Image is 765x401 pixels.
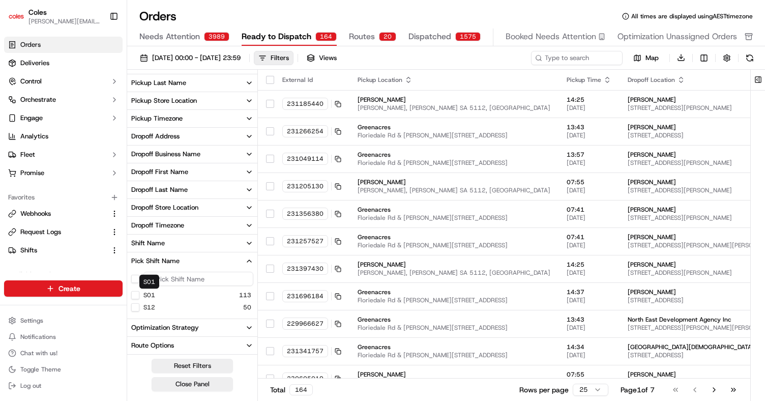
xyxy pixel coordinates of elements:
a: Request Logs [8,227,106,237]
div: Available Products [4,267,123,283]
span: Ready to Dispatch [242,31,311,43]
a: Powered byPylon [72,172,123,180]
span: 07:55 [567,178,611,186]
span: [DATE] [567,269,611,277]
button: Start new chat [173,100,185,112]
span: Deliveries [20,59,49,68]
span: 14:25 [567,96,611,104]
h1: Orders [139,8,176,24]
button: ColesColes[PERSON_NAME][EMAIL_ADDRESS][PERSON_NAME][PERSON_NAME][DOMAIN_NAME] [4,4,105,28]
span: Views [319,53,337,63]
button: 231205130 [282,180,341,192]
span: Floriedale Rd & [PERSON_NAME][STREET_ADDRESS] [358,131,550,139]
span: Fleet [20,150,35,159]
span: Floriedale Rd & [PERSON_NAME][STREET_ADDRESS] [358,351,550,359]
span: Coles [28,7,47,17]
button: Chat with us! [4,346,123,360]
span: [PERSON_NAME] [358,96,550,104]
span: [DATE] [567,324,611,332]
div: Dropoff Business Name [131,150,200,159]
button: Promise [4,165,123,181]
span: 07:41 [567,233,611,241]
div: 💻 [86,149,94,157]
button: Toggle Theme [4,362,123,377]
button: Views [302,51,341,65]
button: Create [4,280,123,297]
span: All times are displayed using AEST timezone [631,12,753,20]
button: Orchestrate [4,92,123,108]
span: Orchestrate [20,95,56,104]
button: Dropoff Address [127,128,257,145]
button: 231696184 [282,290,341,302]
input: Pick Shift Name [143,272,253,286]
button: 229966627 [282,318,341,330]
button: Log out [4,379,123,393]
span: 231049114 [287,155,323,163]
span: [PERSON_NAME] [358,178,550,186]
span: [DATE] [567,214,611,222]
span: 229966627 [287,320,323,328]
div: Optimization Strategy [131,323,199,332]
button: Filters [254,51,293,65]
button: Shift Name [127,235,257,252]
div: 164 [315,32,337,41]
span: 13:57 [567,151,611,159]
button: Notifications [4,330,123,344]
div: Pickup Last Name [131,78,186,88]
div: Dropoff Last Name [131,185,188,194]
img: 1736555255976-a54dd68f-1ca7-489b-9aae-adbdc363a1c4 [10,97,28,116]
span: 13:43 [567,316,611,324]
span: 14:37 [567,288,611,296]
a: Deliveries [4,55,123,71]
span: [DATE] [567,296,611,304]
span: [DATE] [567,241,611,249]
span: 07:55 [567,370,611,379]
span: [PERSON_NAME], [PERSON_NAME] SA 5112, [GEOGRAPHIC_DATA] [358,269,550,277]
button: Map [627,52,665,64]
input: Type to search [531,51,623,65]
div: Pickup Timezone [131,114,183,123]
span: [DATE] [567,351,611,359]
div: Favorites [4,189,123,206]
span: Toggle Theme [20,365,61,374]
button: 231341757 [282,345,341,357]
span: Create [58,283,80,294]
span: Analytics [20,132,48,141]
img: Nash [10,10,31,31]
span: Needs Attention [139,31,200,43]
div: Route Options [131,341,174,350]
span: Greenacres [358,233,550,241]
span: 231257527 [287,237,323,245]
button: Dropoff Business Name [127,146,257,163]
div: Total [270,384,313,395]
span: 230605019 [287,375,323,383]
div: 3989 [204,32,229,41]
span: API Documentation [96,148,163,158]
span: Booked Needs Attention [506,31,596,43]
input: Got a question? Start typing here... [26,66,183,76]
span: Notifications [20,333,56,341]
span: Floriedale Rd & [PERSON_NAME][STREET_ADDRESS] [358,324,550,332]
button: [DATE] 00:00 - [DATE] 23:59 [135,51,245,65]
span: Greenacres [358,343,550,351]
div: Pickup Location [358,76,550,84]
div: Shift Name [131,239,165,248]
span: 13:43 [567,123,611,131]
span: Dispatched [408,31,451,43]
span: 231341757 [287,347,323,355]
span: 113 [239,291,251,299]
button: Pickup Timezone [127,110,257,127]
span: 07:41 [567,206,611,214]
button: Route Options [127,337,257,354]
button: 231356380 [282,208,341,220]
span: Floriedale Rd & [PERSON_NAME][STREET_ADDRESS] [358,241,550,249]
button: Engage [4,110,123,126]
span: Webhooks [20,209,51,218]
span: Greenacres [358,316,550,324]
span: [DATE] [567,186,611,194]
div: Dropoff Timezone [131,221,184,230]
button: Webhooks [4,206,123,222]
span: 231266254 [287,127,323,135]
span: Orders [20,40,41,49]
span: Knowledge Base [20,148,78,158]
